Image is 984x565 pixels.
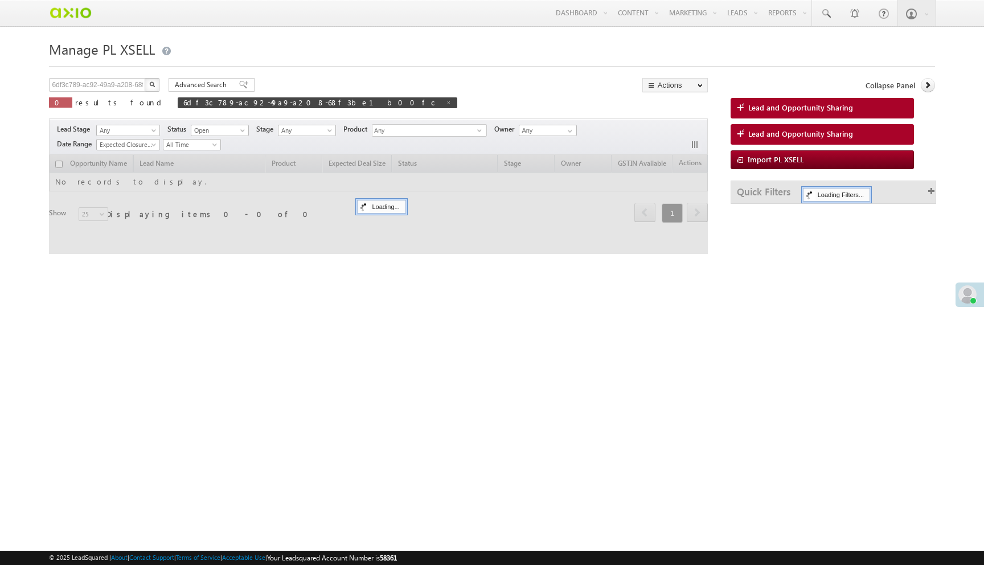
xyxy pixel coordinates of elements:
a: Any [96,125,160,136]
span: 58361 [380,554,397,562]
a: Contact Support [129,554,174,561]
a: Any [278,125,336,136]
span: Manage PL XSELL [49,40,155,58]
a: Open [191,125,249,136]
span: 6df3c789-ac92-49a9-a208-68f3be1b00fc [183,97,440,107]
img: Custom Logo [49,3,92,23]
span: Lead and Opportunity Sharing [748,129,853,139]
a: All Time [163,139,221,150]
a: Lead and Opportunity Sharing [731,98,914,118]
button: Actions [642,78,708,92]
div: Loading... [357,200,405,214]
span: Open [191,125,245,136]
a: About [111,554,128,561]
input: Type to Search [519,125,577,136]
span: Collapse Panel [866,80,915,91]
div: Any [372,124,487,137]
a: Lead and Opportunity Sharing [731,124,914,145]
span: Your Leadsquared Account Number is [267,554,397,562]
span: Stage [256,124,278,134]
span: Product [343,124,372,134]
span: Any [278,125,333,136]
span: Advanced Search [175,80,230,90]
img: Search [149,81,155,87]
span: Date Range [57,139,96,149]
span: Owner [494,124,519,134]
span: © 2025 LeadSquared | | | | | [49,552,397,563]
span: Lead and Opportunity Sharing [748,103,853,113]
div: Loading Filters... [803,188,870,202]
a: Show All Items [561,125,576,137]
span: Status [167,124,191,134]
span: Lead Stage [57,124,95,134]
span: Import PL XSELL [748,154,803,164]
a: Terms of Service [176,554,220,561]
span: Any [97,125,156,136]
span: results found [75,97,166,107]
span: select [477,128,486,133]
a: Expected Closure Date [96,139,160,150]
span: 0 [55,97,67,107]
span: Any [372,125,477,138]
span: Expected Closure Date [97,140,156,150]
a: Acceptable Use [222,554,265,561]
span: All Time [163,140,218,150]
